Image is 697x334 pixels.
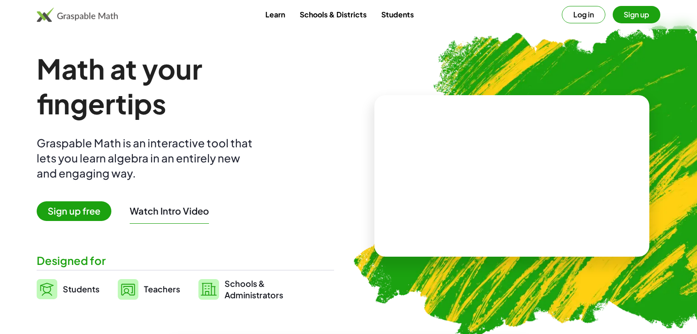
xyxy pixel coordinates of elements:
img: svg%3e [37,279,57,299]
span: Students [63,284,99,294]
a: Learn [258,6,292,23]
span: Schools & Administrators [225,278,283,301]
a: Teachers [118,278,180,301]
button: Log in [562,6,605,23]
a: Schools & Districts [292,6,374,23]
button: Sign up [613,6,660,23]
div: Designed for [37,253,334,268]
span: Teachers [144,284,180,294]
video: What is this? This is dynamic math notation. Dynamic math notation plays a central role in how Gr... [443,142,581,210]
h1: Math at your fingertips [37,51,328,121]
span: Sign up free [37,201,111,221]
img: svg%3e [198,279,219,300]
a: Students [374,6,421,23]
img: svg%3e [118,279,138,300]
a: Students [37,278,99,301]
button: Watch Intro Video [130,205,209,217]
div: Graspable Math is an interactive tool that lets you learn algebra in an entirely new and engaging... [37,135,257,181]
a: Schools &Administrators [198,278,283,301]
